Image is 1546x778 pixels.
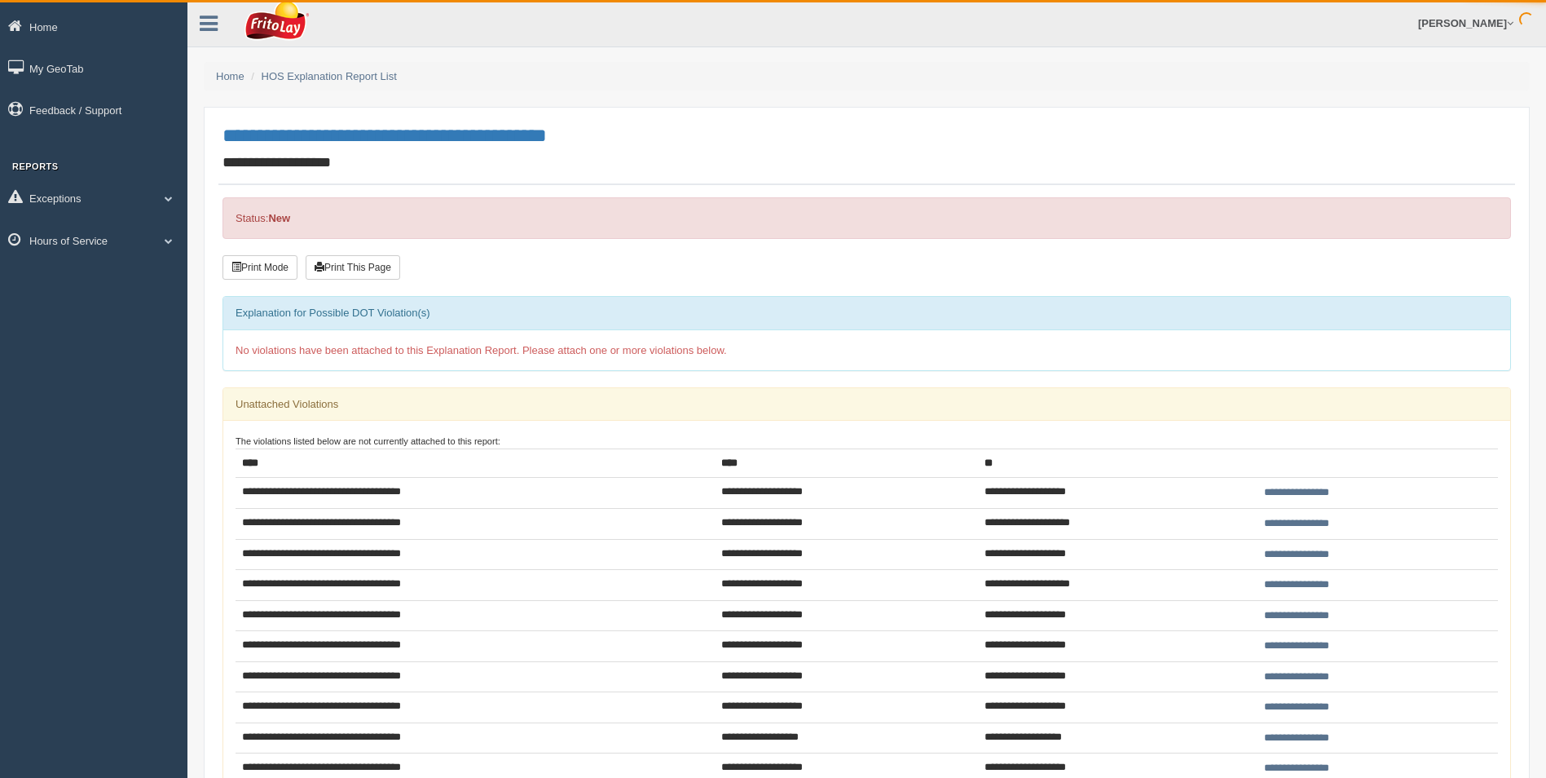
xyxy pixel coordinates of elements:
button: Print This Page [306,255,400,280]
div: Status: [222,197,1511,239]
button: Print Mode [222,255,297,280]
a: Home [216,70,244,82]
strong: New [268,212,290,224]
div: Unattached Violations [223,388,1510,421]
div: Explanation for Possible DOT Violation(s) [223,297,1510,329]
span: No violations have been attached to this Explanation Report. Please attach one or more violations... [236,344,727,356]
a: HOS Explanation Report List [262,70,397,82]
small: The violations listed below are not currently attached to this report: [236,436,500,446]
